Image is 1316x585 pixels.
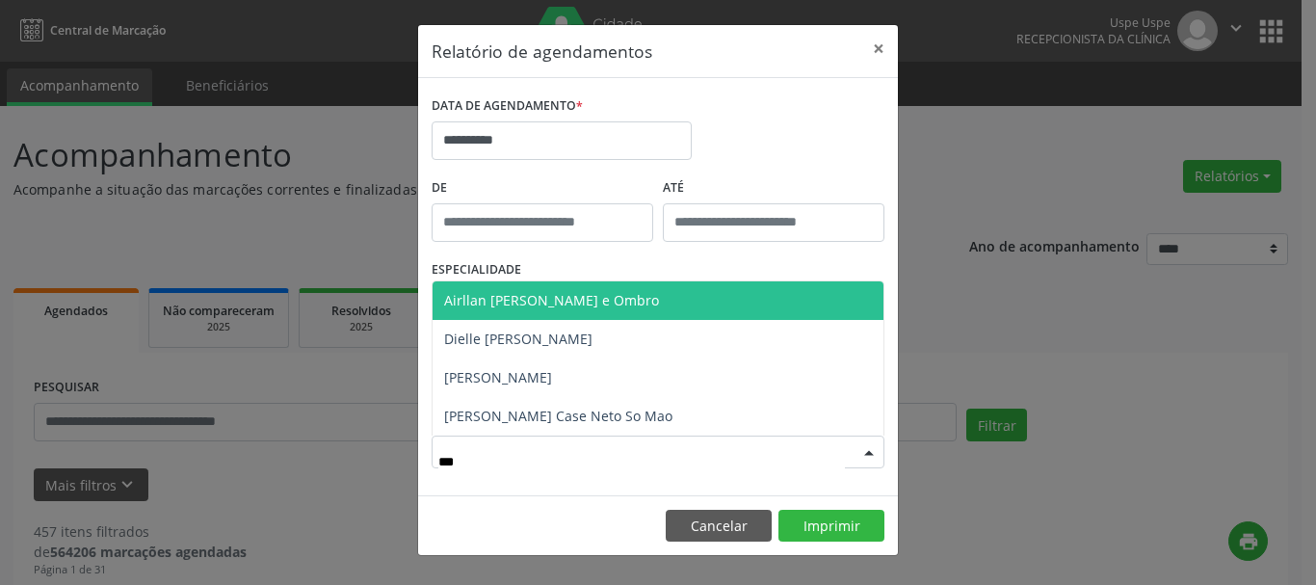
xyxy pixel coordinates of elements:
span: [PERSON_NAME] Case Neto So Mao [444,407,672,425]
label: DATA DE AGENDAMENTO [432,92,583,121]
h5: Relatório de agendamentos [432,39,652,64]
button: Imprimir [778,510,884,543]
label: ESPECIALIDADE [432,255,521,285]
button: Close [859,25,898,72]
span: [PERSON_NAME] [444,368,552,386]
label: ATÉ [663,173,884,203]
button: Cancelar [666,510,772,543]
label: De [432,173,653,203]
span: Airllan [PERSON_NAME] e Ombro [444,291,659,309]
span: Dielle [PERSON_NAME] [444,330,592,348]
